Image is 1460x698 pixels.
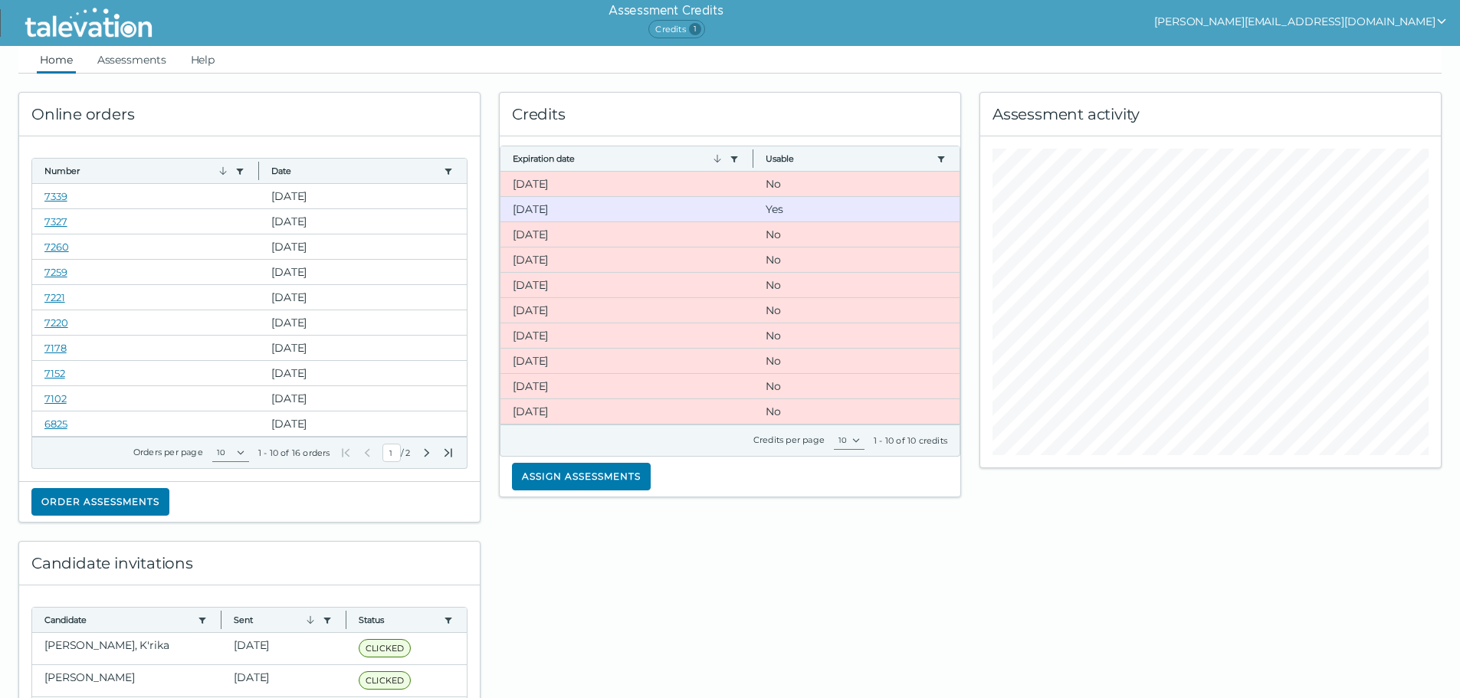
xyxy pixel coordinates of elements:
[500,399,753,424] clr-dg-cell: [DATE]
[259,310,467,335] clr-dg-cell: [DATE]
[500,172,753,196] clr-dg-cell: [DATE]
[216,603,226,636] button: Column resize handle
[1154,12,1448,31] button: show user actions
[259,336,467,360] clr-dg-cell: [DATE]
[874,434,947,447] div: 1 - 10 of 10 credits
[500,197,753,221] clr-dg-cell: [DATE]
[689,23,701,35] span: 1
[980,93,1441,136] div: Assessment activity
[753,323,960,348] clr-dg-cell: No
[512,463,651,490] button: Assign assessments
[259,184,467,208] clr-dg-cell: [DATE]
[94,46,169,74] a: Assessments
[382,444,401,462] input: Current Page
[44,392,67,405] a: 7102
[753,298,960,323] clr-dg-cell: No
[44,614,192,626] button: Candidate
[44,316,68,329] a: 7220
[259,386,467,411] clr-dg-cell: [DATE]
[258,447,330,459] div: 1 - 10 of 16 orders
[421,447,433,459] button: Next Page
[44,291,65,303] a: 7221
[271,165,438,177] button: Date
[259,285,467,310] clr-dg-cell: [DATE]
[44,190,67,202] a: 7339
[513,152,723,165] button: Expiration date
[19,542,480,585] div: Candidate invitations
[19,93,480,136] div: Online orders
[753,247,960,272] clr-dg-cell: No
[753,374,960,398] clr-dg-cell: No
[500,273,753,297] clr-dg-cell: [DATE]
[753,222,960,247] clr-dg-cell: No
[44,418,67,430] a: 6825
[31,488,169,516] button: Order assessments
[442,447,454,459] button: Last Page
[359,671,411,690] span: CLICKED
[44,266,67,278] a: 7259
[359,614,438,626] button: Status
[648,20,704,38] span: Credits
[44,342,67,354] a: 7178
[44,165,229,177] button: Number
[37,46,76,74] a: Home
[221,633,346,664] clr-dg-cell: [DATE]
[340,444,454,462] div: /
[188,46,218,74] a: Help
[500,298,753,323] clr-dg-cell: [DATE]
[753,434,825,445] label: Credits per page
[500,323,753,348] clr-dg-cell: [DATE]
[32,665,221,696] clr-dg-cell: [PERSON_NAME]
[234,614,317,626] button: Sent
[259,260,467,284] clr-dg-cell: [DATE]
[44,241,69,253] a: 7260
[753,172,960,196] clr-dg-cell: No
[221,665,346,696] clr-dg-cell: [DATE]
[18,4,159,42] img: Talevation_Logo_Transparent_white.png
[32,633,221,664] clr-dg-cell: [PERSON_NAME], K'rika
[766,152,930,165] button: Usable
[500,222,753,247] clr-dg-cell: [DATE]
[500,374,753,398] clr-dg-cell: [DATE]
[753,399,960,424] clr-dg-cell: No
[753,349,960,373] clr-dg-cell: No
[361,447,373,459] button: Previous Page
[341,603,351,636] button: Column resize handle
[340,447,352,459] button: First Page
[500,93,960,136] div: Credits
[753,273,960,297] clr-dg-cell: No
[133,447,203,457] label: Orders per page
[44,367,65,379] a: 7152
[259,361,467,385] clr-dg-cell: [DATE]
[259,209,467,234] clr-dg-cell: [DATE]
[753,197,960,221] clr-dg-cell: Yes
[359,639,411,657] span: CLICKED
[500,247,753,272] clr-dg-cell: [DATE]
[748,142,758,175] button: Column resize handle
[609,2,723,20] h6: Assessment Credits
[404,447,412,459] span: Total Pages
[259,411,467,436] clr-dg-cell: [DATE]
[259,234,467,259] clr-dg-cell: [DATE]
[44,215,67,228] a: 7327
[254,154,264,187] button: Column resize handle
[500,349,753,373] clr-dg-cell: [DATE]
